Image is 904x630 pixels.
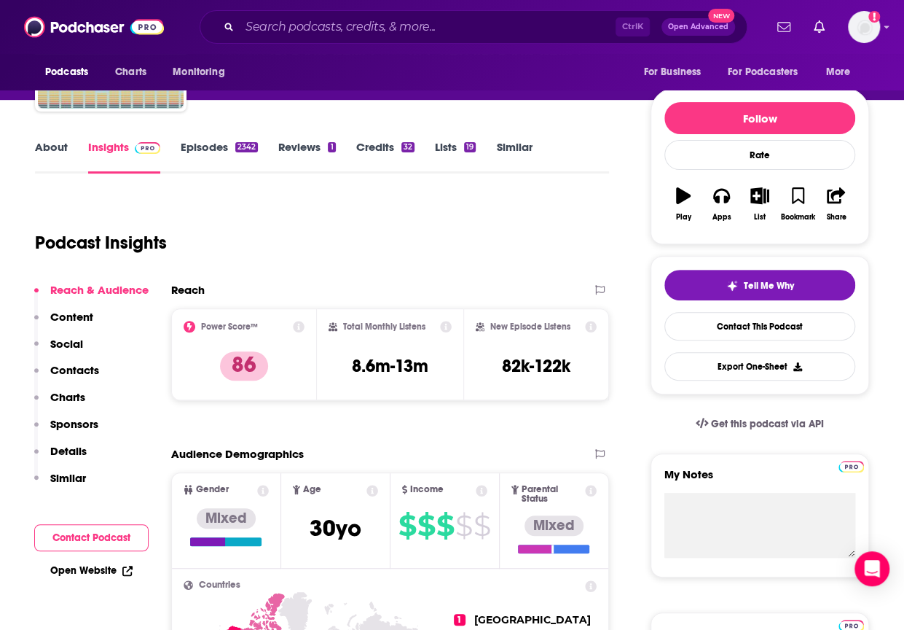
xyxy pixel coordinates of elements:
[664,467,855,493] label: My Notes
[664,352,855,381] button: Export One-Sheet
[848,11,880,43] span: Logged in as evankrask
[34,444,87,471] button: Details
[668,23,728,31] span: Open Advanced
[50,390,85,404] p: Charts
[754,213,766,222] div: List
[34,471,86,498] button: Similar
[50,471,86,485] p: Similar
[711,418,824,430] span: Get this podcast via API
[502,355,570,377] h3: 82k-122k
[34,283,149,310] button: Reach & Audience
[474,613,591,626] span: [GEOGRAPHIC_DATA]
[664,312,855,341] a: Contact This Podcast
[868,11,880,23] svg: Add a profile image
[50,444,87,458] p: Details
[808,15,830,39] a: Show notifications dropdown
[115,62,146,82] span: Charts
[779,178,817,230] button: Bookmark
[435,140,476,174] a: Lists19
[816,58,869,86] button: open menu
[817,178,855,230] button: Share
[524,516,583,536] div: Mixed
[838,461,864,472] img: Podchaser Pro
[848,11,880,43] img: User Profile
[196,485,229,494] span: Gender
[88,140,160,174] a: InsightsPodchaser Pro
[741,178,779,230] button: List
[398,514,416,537] span: $
[220,351,268,381] p: 86
[664,178,702,230] button: Play
[728,62,798,82] span: For Podcasters
[744,280,794,292] span: Tell Me Why
[356,140,414,174] a: Credits32
[34,417,98,444] button: Sponsors
[35,140,68,174] a: About
[838,459,864,472] a: Pro website
[34,310,93,337] button: Content
[35,58,107,86] button: open menu
[436,514,454,537] span: $
[162,58,243,86] button: open menu
[643,62,701,82] span: For Business
[50,283,149,297] p: Reach & Audience
[303,485,321,494] span: Age
[197,508,256,529] div: Mixed
[343,322,425,332] h2: Total Monthly Listens
[50,417,98,431] p: Sponsors
[455,514,472,537] span: $
[708,9,734,23] span: New
[490,322,570,332] h2: New Episode Listens
[854,551,889,586] div: Open Intercom Messenger
[473,514,490,537] span: $
[661,18,735,36] button: Open AdvancedNew
[664,102,855,134] button: Follow
[199,580,240,590] span: Countries
[410,485,444,494] span: Income
[684,406,836,442] a: Get this podcast via API
[826,62,851,82] span: More
[352,355,428,377] h3: 8.6m-13m
[34,337,83,364] button: Social
[616,17,650,36] span: Ctrl K
[633,58,719,86] button: open menu
[50,337,83,351] p: Social
[34,363,99,390] button: Contacts
[676,213,691,222] div: Play
[848,11,880,43] button: Show profile menu
[454,614,465,626] span: 1
[50,564,133,577] a: Open Website
[240,15,616,39] input: Search podcasts, credits, & more...
[50,363,99,377] p: Contacts
[135,142,160,154] img: Podchaser Pro
[106,58,155,86] a: Charts
[718,58,819,86] button: open menu
[34,390,85,417] button: Charts
[181,140,258,174] a: Episodes2342
[24,13,164,41] img: Podchaser - Follow, Share and Rate Podcasts
[34,524,149,551] button: Contact Podcast
[726,280,738,292] img: tell me why sparkle
[664,270,855,300] button: tell me why sparkleTell Me Why
[417,514,435,537] span: $
[35,232,167,254] h1: Podcast Insights
[664,140,855,170] div: Rate
[173,62,224,82] span: Monitoring
[401,142,414,152] div: 32
[200,10,747,44] div: Search podcasts, credits, & more...
[201,322,258,332] h2: Power Score™
[464,142,476,152] div: 19
[826,213,846,222] div: Share
[496,140,532,174] a: Similar
[171,283,205,297] h2: Reach
[235,142,258,152] div: 2342
[712,213,731,222] div: Apps
[702,178,740,230] button: Apps
[50,310,93,324] p: Content
[278,140,335,174] a: Reviews1
[522,485,583,504] span: Parental Status
[328,142,335,152] div: 1
[171,447,304,461] h2: Audience Demographics
[771,15,796,39] a: Show notifications dropdown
